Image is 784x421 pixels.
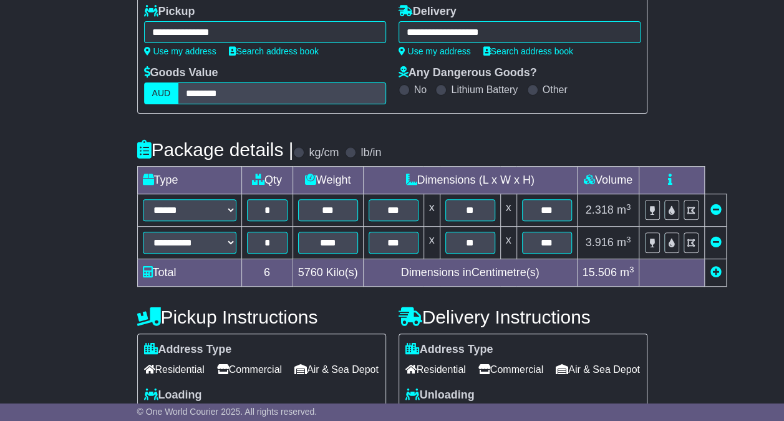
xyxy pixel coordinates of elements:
a: Add new item [710,266,721,279]
span: © One World Courier 2025. All rights reserved. [137,407,317,417]
label: Loading [144,389,202,402]
span: Air & Sea Depot [294,360,379,379]
td: Kilo(s) [293,259,363,287]
h4: Pickup Instructions [137,307,386,327]
label: lb/in [361,146,381,160]
label: kg/cm [309,146,339,160]
h4: Package details | [137,139,294,160]
label: Address Type [405,343,493,357]
label: No [414,84,427,96]
td: x [423,227,440,259]
a: Remove this item [710,236,721,249]
td: x [423,194,440,227]
label: Address Type [144,343,232,357]
label: Delivery [399,5,457,19]
label: Goods Value [144,66,218,80]
td: Qty [241,167,293,194]
td: Total [137,259,241,287]
td: Dimensions in Centimetre(s) [363,259,577,287]
label: Other [543,84,568,96]
a: Search address book [483,46,573,56]
a: Use my address [399,46,471,56]
sup: 3 [626,202,631,212]
a: Search address book [229,46,319,56]
td: x [500,227,516,259]
span: 2.318 [586,204,614,216]
td: 6 [241,259,293,287]
td: Volume [577,167,639,194]
td: x [500,194,516,227]
span: 5760 [298,266,323,279]
sup: 3 [629,265,634,274]
span: m [617,204,631,216]
span: 15.506 [583,266,617,279]
span: 3.916 [586,236,614,249]
span: Air & Sea Depot [556,360,640,379]
label: Unloading [405,389,475,402]
a: Use my address [144,46,216,56]
label: Pickup [144,5,195,19]
a: Remove this item [710,204,721,216]
td: Dimensions (L x W x H) [363,167,577,194]
span: Commercial [217,360,282,379]
label: Any Dangerous Goods? [399,66,537,80]
span: m [620,266,634,279]
span: m [617,236,631,249]
label: AUD [144,82,179,104]
span: Residential [144,360,205,379]
span: Commercial [478,360,543,379]
label: Lithium Battery [451,84,518,96]
h4: Delivery Instructions [399,307,647,327]
td: Weight [293,167,363,194]
sup: 3 [626,235,631,244]
td: Type [137,167,241,194]
span: Residential [405,360,466,379]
